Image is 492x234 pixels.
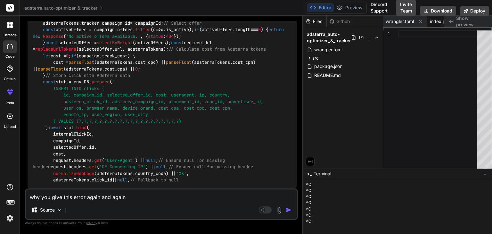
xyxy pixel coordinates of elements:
[86,221,97,225] span: privacy
[460,6,489,16] button: Deploy
[233,60,253,65] span: cost_cpm
[33,33,40,39] span: new
[235,27,250,33] span: length
[171,40,184,46] span: const
[306,182,311,188] span: ^C
[43,79,56,85] span: const
[43,53,51,59] span: let
[483,171,487,177] span: −
[275,206,283,214] img: attachment
[43,27,56,33] span: const
[35,46,76,52] span: replaceUrlTokens
[4,76,16,82] label: GitHub
[168,164,253,170] span: // Ensure null for missing header
[40,207,55,213] p: Source
[69,164,86,170] span: headers
[66,53,69,59] span: 0
[314,63,343,70] span: package.json
[76,125,86,130] span: bind
[307,171,312,177] span: >_
[5,54,14,59] label: code
[89,145,94,150] span: id
[135,171,166,176] span: country_code
[69,60,94,65] span: parseFloat
[306,213,311,219] span: ^C
[117,27,133,33] span: offers
[25,220,298,226] p: Always double-check its answers. Your in Bind
[327,18,353,25] div: Github
[383,30,390,37] div: 1
[166,60,192,65] span: parseFloat
[166,27,189,33] span: is_active
[314,171,331,177] span: Terminal
[104,157,135,163] span: 'User-Agent'
[92,177,112,183] span: click_id
[334,3,365,12] button: Preview
[307,31,351,44] span: adsterra_auto-optimizer_&_tracker
[130,177,179,183] span: // Fallback to null
[194,27,199,33] span: if
[33,79,263,131] span: ` INSERT INTO clicks ( id, campaign_id, selected_offer_id, cost, useragent, ip, country, adsterra...
[135,60,156,65] span: cost_cpc
[168,46,266,52] span: // Calculate cost from Adsterra tokens
[314,46,343,54] span: wrangler.toml
[145,157,156,163] span: null
[43,33,63,39] span: Response
[285,207,292,213] img: icon
[153,27,161,33] span: =>
[135,66,138,72] span: 0
[117,177,127,183] span: null
[84,79,89,85] span: DB
[45,40,58,46] span: const
[94,157,102,163] span: get
[430,18,446,25] span: index.js
[456,15,487,28] span: Show preview
[482,169,488,179] button: −
[99,164,145,170] span: 'CF-Connecting-IP'
[312,55,319,61] span: src
[57,207,62,213] img: Pick Models
[306,188,311,194] span: ^C
[115,46,122,52] span: url
[258,27,261,33] span: 0
[89,164,97,170] span: get
[97,40,133,46] span: selectByWeight
[4,213,15,224] img: settings
[24,5,103,11] span: adsterra_auto-optimizer_&_tracker
[104,66,125,72] span: cost_cpa
[4,124,16,130] label: Upload
[153,27,156,33] span: o
[33,157,227,170] span: // Ensure null for missing header
[156,164,166,170] span: null
[306,194,311,200] span: ^C
[176,171,186,176] span: 'XX'
[307,3,334,12] button: Editor
[81,20,130,26] span: tracker_campaign_id
[53,171,94,176] span: normalizeGeoCode
[66,33,140,39] span: 'No active offers available.'
[306,200,311,206] span: ^C
[38,66,63,72] span: parseFloat
[5,100,14,106] label: prem
[74,157,92,163] span: headers
[314,71,341,79] span: README.md
[51,125,63,130] span: await
[102,53,127,59] span: track_cost
[420,6,456,16] button: Download
[163,20,202,26] span: // Select offer
[92,79,110,85] span: prepare
[135,27,151,33] span: filter
[71,53,76,59] span: if
[303,18,326,25] div: Files
[306,206,311,213] span: ^C
[306,219,311,225] span: ^C
[386,18,414,25] span: wrangler.toml
[268,27,284,33] span: return
[148,33,163,39] span: status
[3,32,17,38] label: threads
[45,72,130,78] span: // Store click with Adsterra data
[166,33,174,39] span: 404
